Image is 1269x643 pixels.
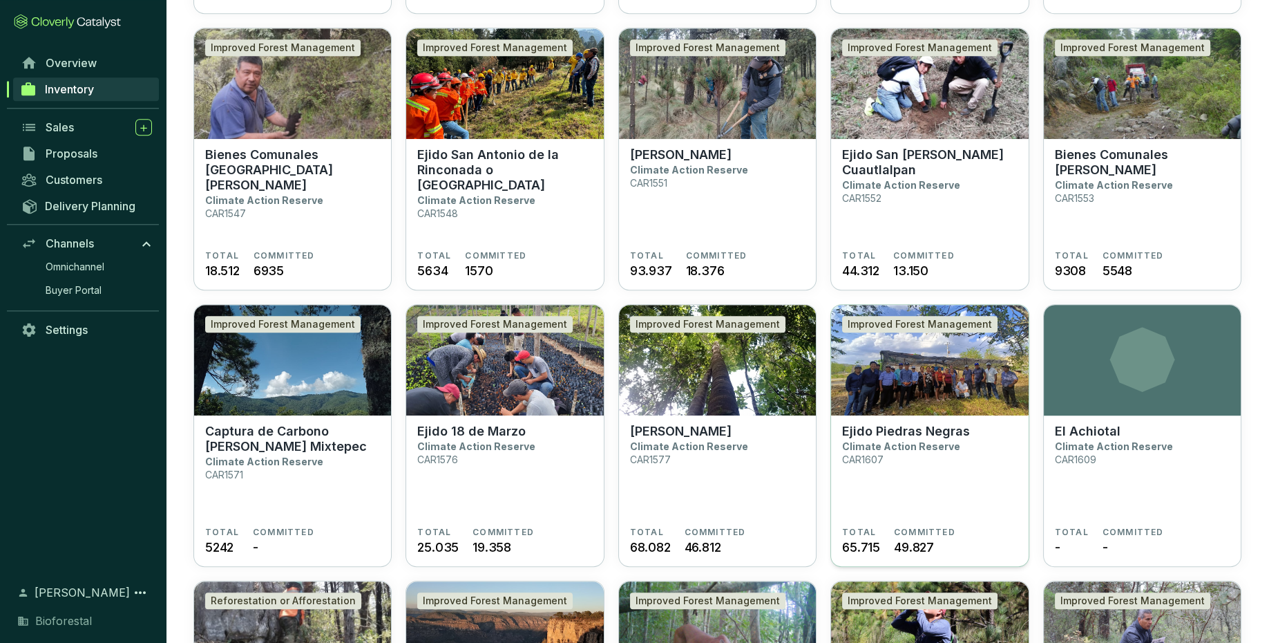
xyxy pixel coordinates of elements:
[406,305,603,416] img: Ejido 18 de Marzo
[253,538,258,557] span: -
[46,120,74,134] span: Sales
[205,593,361,609] div: Reforestation or Afforestation
[842,261,879,280] span: 44.312
[1103,538,1108,557] span: -
[46,173,102,187] span: Customers
[205,316,361,333] div: Improved Forest Management
[45,82,94,96] span: Inventory
[619,305,816,416] img: Ejido Chunhuhub
[39,280,159,301] a: Buyer Portal
[1055,250,1089,261] span: TOTAL
[630,593,785,609] div: Improved Forest Management
[630,316,785,333] div: Improved Forest Management
[46,323,88,337] span: Settings
[465,250,526,261] span: COMMITTED
[842,147,1017,178] p: Ejido San [PERSON_NAME] Cuautlalpan
[205,424,380,454] p: Captura de Carbono [PERSON_NAME] Mixtepec
[417,147,592,193] p: Ejido San Antonio de la Rinconada o [GEOGRAPHIC_DATA]
[205,250,239,261] span: TOTAL
[630,454,671,465] p: CAR1577
[193,28,392,290] a: Bienes Comunales San Pedro EcatzingoImproved Forest ManagementBienes Comunales [GEOGRAPHIC_DATA][...
[1055,192,1094,204] p: CAR1553
[842,192,881,204] p: CAR1552
[842,39,998,56] div: Improved Forest Management
[46,283,102,297] span: Buyer Portal
[45,199,135,213] span: Delivery Planning
[630,538,671,557] span: 68.082
[894,527,955,538] span: COMMITTED
[1055,39,1210,56] div: Improved Forest Management
[254,261,284,280] span: 6935
[618,304,817,567] a: Ejido ChunhuhubImproved Forest Management[PERSON_NAME]Climate Action ReserveCAR1577TOTAL68.082COM...
[46,147,97,160] span: Proposals
[619,28,816,139] img: Ejido Tlalmanalco
[205,147,380,193] p: Bienes Comunales [GEOGRAPHIC_DATA][PERSON_NAME]
[1055,147,1230,178] p: Bienes Comunales [PERSON_NAME]
[465,261,493,280] span: 1570
[1044,28,1241,139] img: Bienes Comunales Santiago Cuautenco
[630,177,667,189] p: CAR1551
[1103,527,1164,538] span: COMMITTED
[205,194,323,206] p: Climate Action Reserve
[842,527,876,538] span: TOTAL
[1043,304,1241,567] a: El AchiotalClimate Action ReserveCAR1609TOTAL-COMMITTED-
[194,28,391,139] img: Bienes Comunales San Pedro Ecatzingo
[1055,179,1173,191] p: Climate Action Reserve
[630,527,664,538] span: TOTAL
[1043,28,1241,290] a: Bienes Comunales Santiago CuautencoImproved Forest ManagementBienes Comunales [PERSON_NAME]Climat...
[14,168,159,192] a: Customers
[686,250,747,261] span: COMMITTED
[46,260,104,274] span: Omnichannel
[13,77,159,101] a: Inventory
[254,250,315,261] span: COMMITTED
[473,538,511,557] span: 19.358
[686,261,725,280] span: 18.376
[830,304,1029,567] a: Ejido Piedras NegrasImproved Forest ManagementEjido Piedras NegrasClimate Action ReserveCAR1607TO...
[14,318,159,342] a: Settings
[405,304,604,567] a: Ejido 18 de MarzoImproved Forest ManagementEjido 18 de MarzoClimate Action ReserveCAR1576TOTAL25....
[35,613,92,629] span: Bioforestal
[417,261,448,280] span: 5634
[417,440,535,452] p: Climate Action Reserve
[205,469,243,481] p: CAR1571
[205,456,323,467] p: Climate Action Reserve
[1055,593,1210,609] div: Improved Forest Management
[35,584,130,601] span: [PERSON_NAME]
[205,39,361,56] div: Improved Forest Management
[1055,538,1060,557] span: -
[417,527,451,538] span: TOTAL
[205,207,246,219] p: CAR1547
[842,424,970,439] p: Ejido Piedras Negras
[14,115,159,139] a: Sales
[842,179,960,191] p: Climate Action Reserve
[406,28,603,139] img: Ejido San Antonio de la Rinconada o Tlaltecahuacan
[39,257,159,277] a: Omnichannel
[830,28,1029,290] a: Ejido San Martín CuautlalpanImproved Forest ManagementEjido San [PERSON_NAME] CuautlalpanClimate ...
[417,39,573,56] div: Improved Forest Management
[842,454,884,465] p: CAR1607
[630,147,732,162] p: [PERSON_NAME]
[1055,454,1096,465] p: CAR1609
[1055,424,1120,439] p: El Achiotal
[417,593,573,609] div: Improved Forest Management
[205,261,240,280] span: 18.512
[842,440,960,452] p: Climate Action Reserve
[1103,250,1164,261] span: COMMITTED
[417,538,459,557] span: 25.035
[1055,261,1086,280] span: 9308
[893,261,928,280] span: 13.150
[14,51,159,75] a: Overview
[630,261,672,280] span: 93.937
[618,28,817,290] a: Ejido TlalmanalcoImproved Forest Management[PERSON_NAME]Climate Action ReserveCAR1551TOTAL93.937C...
[417,424,526,439] p: Ejido 18 de Marzo
[842,316,998,333] div: Improved Forest Management
[831,305,1028,416] img: Ejido Piedras Negras
[1055,440,1173,452] p: Climate Action Reserve
[405,28,604,290] a: Ejido San Antonio de la Rinconada o Tlaltecahuacan Improved Forest ManagementEjido San Antonio de...
[194,305,391,416] img: Captura de Carbono Forestal Asunción Mixtepec
[893,250,955,261] span: COMMITTED
[193,304,392,567] a: Captura de Carbono Forestal Asunción Mixtepec Improved Forest ManagementCaptura de Carbono [PERSO...
[842,250,876,261] span: TOTAL
[417,250,451,261] span: TOTAL
[417,316,573,333] div: Improved Forest Management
